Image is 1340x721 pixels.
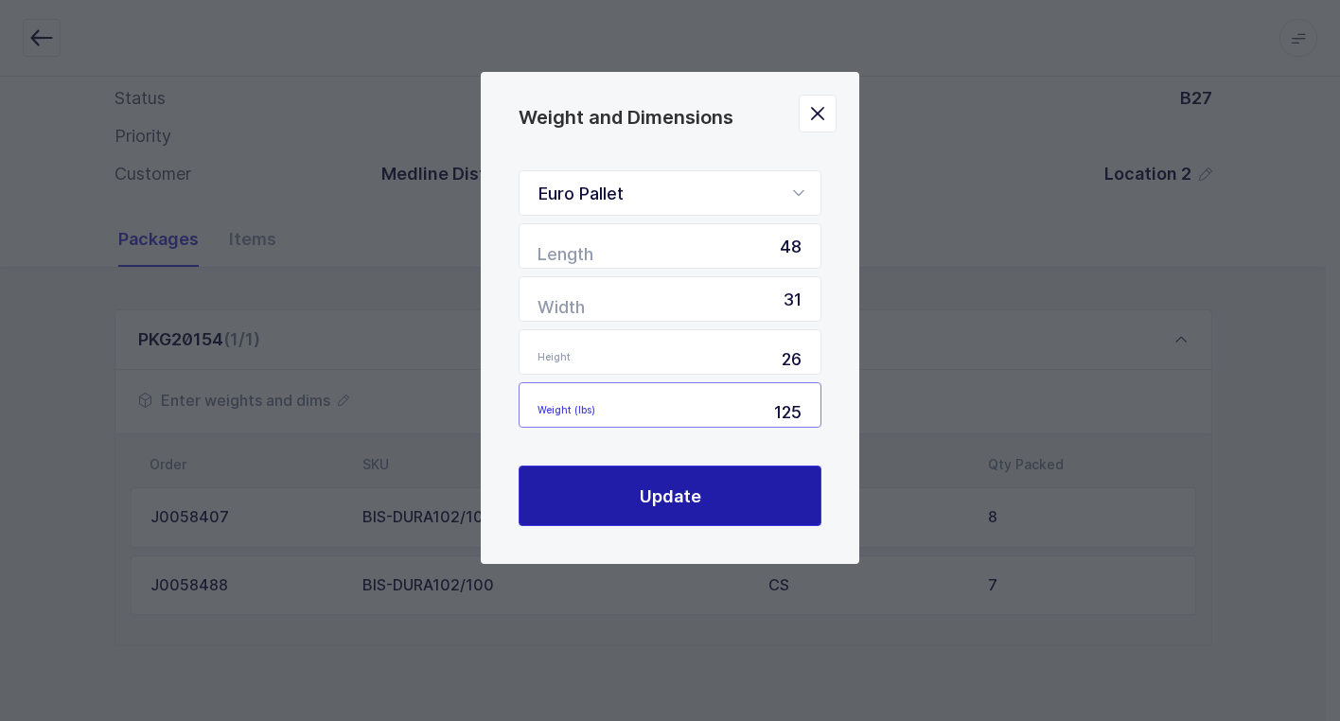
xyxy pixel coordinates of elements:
[519,466,821,526] button: Update
[799,95,837,132] button: Close
[519,329,821,375] input: Height
[519,106,733,129] span: Weight and Dimensions
[519,382,821,428] input: Weight (lbs)
[481,72,859,564] div: Weight and Dimensions
[519,223,821,269] input: Length
[640,484,701,508] span: Update
[519,276,821,322] input: Width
